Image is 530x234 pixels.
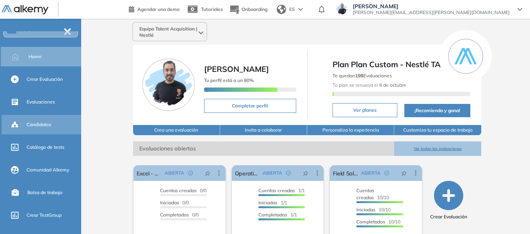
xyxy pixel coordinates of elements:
span: [PERSON_NAME][EMAIL_ADDRESS][PERSON_NAME][DOMAIN_NAME] [353,9,510,16]
span: pushpin [205,170,210,176]
button: Onboarding [229,1,267,18]
span: Evaluaciones abiertas [133,141,394,156]
span: ABIERTA [361,170,381,177]
span: Comunidad Alkemy [27,166,69,173]
span: Evaluaciones [27,98,55,105]
span: Bolsa de trabajo [27,189,62,196]
span: Completados [356,219,385,225]
span: 10/10 [356,188,389,200]
span: Cuentas creadas [160,188,197,193]
button: Crea una evaluación [133,125,220,135]
a: Field Sales Specialist (Purina) [333,165,358,181]
span: ES [289,6,295,13]
span: Equipo Talent Acquisition | Nestlé [139,26,197,38]
a: Operational Buyer [235,165,260,181]
div: Widget de chat [491,196,530,234]
span: [PERSON_NAME] [204,64,269,74]
img: Foto de perfil [142,59,195,111]
iframe: Chat Widget [491,196,530,234]
span: Tutoriales [201,6,223,12]
span: Home [28,53,42,60]
span: Iniciadas [258,200,277,205]
button: Personaliza la experiencia [307,125,394,135]
span: Completados [160,212,189,218]
button: pushpin [297,167,314,179]
button: Crear Evaluación [430,181,467,220]
span: 1/1 [258,200,287,205]
span: Iniciadas [356,207,375,213]
span: Cuentas creadas [258,188,295,193]
span: Completados [258,212,287,218]
b: 198 [355,73,363,79]
span: Plan Plan Custom - Nestlé TA [333,59,471,70]
img: Logo [2,5,48,15]
span: Crear Evaluación [430,213,467,220]
span: 0/0 [160,200,189,205]
span: pushpin [401,170,407,176]
span: 10/10 [356,219,400,225]
span: check-circle [188,171,193,175]
span: Catálogo de tests [27,144,64,151]
span: ABIERTA [165,170,184,177]
button: ¡Recomienda y gana! [404,104,471,117]
span: Iniciadas [160,200,179,205]
a: Excel - Nestlé [137,165,162,181]
button: pushpin [395,167,413,179]
span: Crear TestGroup [27,212,62,219]
span: Te quedan Evaluaciones [333,73,392,79]
span: Agendar una demo [137,6,180,12]
span: 0/0 [160,188,206,193]
span: 0/0 [160,212,199,218]
span: 1/1 [258,212,297,218]
span: check-circle [286,171,291,175]
span: 10/10 [356,207,391,213]
span: 1/1 [258,188,305,193]
span: Crear Evaluación [27,76,63,83]
span: Tu plan se renueva el [333,82,406,88]
button: Ver planes [333,103,397,117]
span: Tu perfil está a un 80% [204,77,254,83]
img: world [277,5,286,14]
span: Cuentas creadas [356,188,374,200]
span: Onboarding [242,6,267,12]
button: Ver todas las evaluaciones [394,141,481,156]
img: arrow [298,8,303,11]
span: [PERSON_NAME] [353,3,510,9]
b: 6 de octubre [378,82,406,88]
button: Completar perfil [204,99,296,113]
a: Agendar una demo [129,4,180,13]
span: Candidatos [27,121,51,128]
span: pushpin [303,170,308,176]
button: Customiza tu espacio de trabajo [394,125,481,135]
span: ABIERTA [263,170,282,177]
button: pushpin [199,167,216,179]
button: Invita a colaborar [220,125,307,135]
span: check-circle [384,171,389,175]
